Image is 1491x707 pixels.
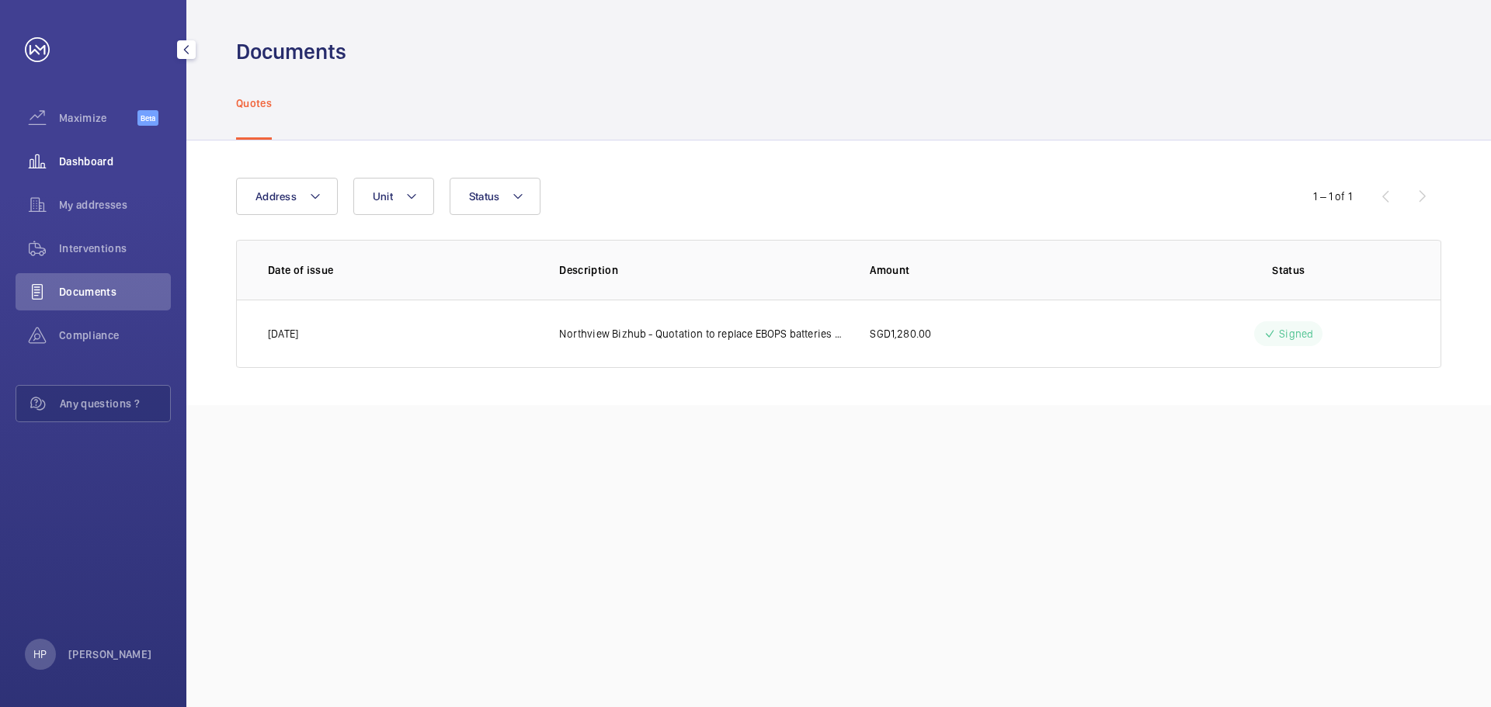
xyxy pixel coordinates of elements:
[559,326,845,341] p: Northview Bizhub - Quotation to replace EBOPS batteries for SL1, SL2, FL1 & FL2
[33,646,47,662] p: HP
[268,326,298,341] p: [DATE]
[870,262,1142,278] p: Amount
[1313,189,1352,204] div: 1 – 1 of 1
[559,262,845,278] p: Description
[255,190,297,203] span: Address
[59,197,171,213] span: My addresses
[236,178,338,215] button: Address
[59,284,171,300] span: Documents
[353,178,434,215] button: Unit
[236,37,346,66] h1: Documents
[450,178,541,215] button: Status
[59,241,171,256] span: Interventions
[59,110,137,126] span: Maximize
[137,110,158,126] span: Beta
[59,154,171,169] span: Dashboard
[870,326,931,341] p: SGD1,280.00
[68,646,152,662] p: [PERSON_NAME]
[268,262,534,278] p: Date of issue
[469,190,500,203] span: Status
[60,396,170,411] span: Any questions ?
[373,190,393,203] span: Unit
[236,95,272,111] p: Quotes
[59,328,171,343] span: Compliance
[1279,326,1313,341] p: Signed
[1168,262,1409,278] p: Status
